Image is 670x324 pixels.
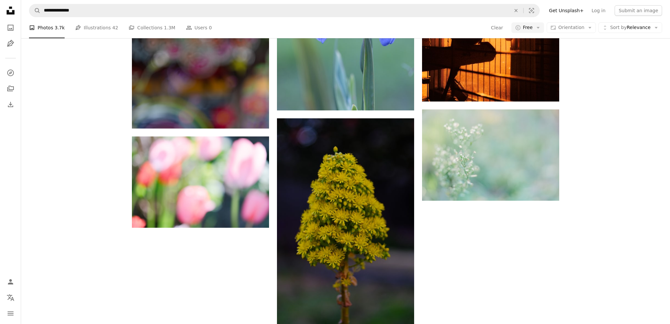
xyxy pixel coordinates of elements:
[4,275,17,288] a: Log in / Sign up
[277,218,414,224] a: green plant in close up photography
[523,24,533,31] span: Free
[4,98,17,111] a: Download History
[509,4,523,17] button: Clear
[129,17,175,38] a: Collections 1.3M
[511,22,544,33] button: Free
[615,5,662,16] button: Submit an image
[75,17,118,38] a: Illustrations 42
[524,4,539,17] button: Visual search
[547,22,596,33] button: Orientation
[422,152,559,158] a: a close up of a plant with a blurry background
[29,4,41,17] button: Search Unsplash
[558,25,584,30] span: Orientation
[422,109,559,201] img: a close up of a plant with a blurry background
[588,5,609,16] a: Log in
[277,118,414,324] img: green plant in close up photography
[132,136,269,228] img: Soft, blurry image of pink and red flowers.
[132,179,269,185] a: Soft, blurry image of pink and red flowers.
[209,24,212,31] span: 0
[4,21,17,34] a: Photos
[4,307,17,320] button: Menu
[186,17,212,38] a: Users 0
[132,37,269,129] img: a blurry photo of a bunch of fruit
[610,25,626,30] span: Sort by
[545,5,588,16] a: Get Unsplash+
[4,82,17,95] a: Collections
[4,37,17,50] a: Illustrations
[491,22,503,33] button: Clear
[4,4,17,18] a: Home — Unsplash
[132,80,269,86] a: a blurry photo of a bunch of fruit
[598,22,662,33] button: Sort byRelevance
[164,24,175,31] span: 1.3M
[4,291,17,304] button: Language
[112,24,118,31] span: 42
[29,4,540,17] form: Find visuals sitewide
[610,24,651,31] span: Relevance
[4,66,17,79] a: Explore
